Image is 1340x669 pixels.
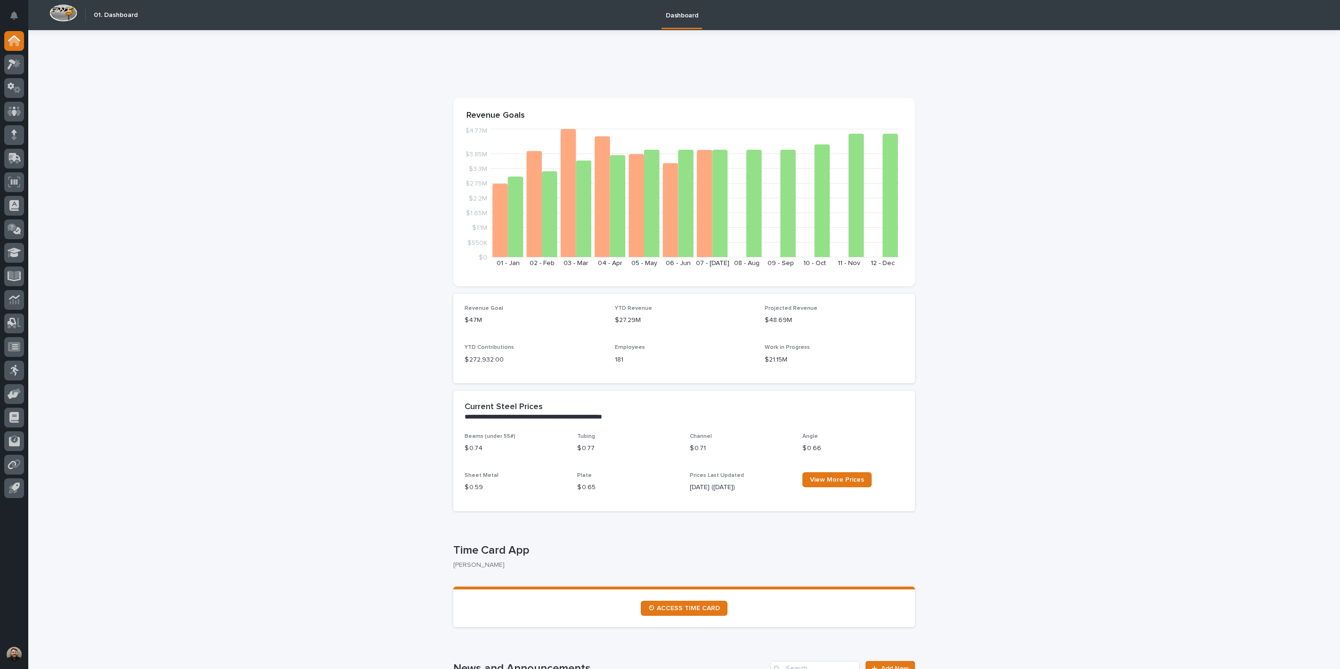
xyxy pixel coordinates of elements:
[465,443,566,453] p: $ 0.74
[467,239,487,246] tspan: $550K
[765,355,904,365] p: $21.15M
[497,260,520,266] text: 01 - Jan
[648,605,720,612] span: ⏲ ACCESS TIME CARD
[4,645,24,664] button: users-avatar
[577,443,678,453] p: $ 0.77
[838,260,860,266] text: 11 - Nov
[765,306,817,311] span: Projected Revenue
[472,225,487,231] tspan: $1.1M
[469,166,487,172] tspan: $3.3M
[466,210,487,217] tspan: $1.65M
[598,260,622,266] text: 04 - Apr
[465,151,487,157] tspan: $3.85M
[690,483,791,492] p: [DATE] ([DATE])
[615,315,754,325] p: $27.29M
[465,128,487,134] tspan: $4.77M
[871,260,895,266] text: 12 - Dec
[564,260,588,266] text: 03 - Mar
[469,195,487,202] tspan: $2.2M
[615,306,652,311] span: YTD Revenue
[802,434,818,439] span: Angle
[465,315,604,325] p: $47M
[577,473,592,478] span: Plate
[615,355,754,365] p: 181
[696,260,729,266] text: 07 - [DATE]
[765,345,810,350] span: Work in Progress
[466,180,487,187] tspan: $2.75M
[803,260,826,266] text: 10 - Oct
[530,260,555,266] text: 02 - Feb
[465,473,498,478] span: Sheet Metal
[765,315,904,325] p: $48.69M
[631,260,657,266] text: 05 - May
[577,483,678,492] p: $ 0.65
[690,473,744,478] span: Prices Last Updated
[615,345,645,350] span: Employees
[94,11,138,19] h2: 01. Dashboard
[49,4,77,22] img: Workspace Logo
[453,561,907,569] p: [PERSON_NAME]
[802,443,904,453] p: $ 0.66
[802,472,872,487] a: View More Prices
[465,345,514,350] span: YTD Contributions
[466,111,902,121] p: Revenue Goals
[453,544,911,557] p: Time Card App
[641,601,727,616] a: ⏲ ACCESS TIME CARD
[734,260,760,266] text: 08 - Aug
[577,434,595,439] span: Tubing
[465,434,515,439] span: Beams (under 55#)
[465,306,503,311] span: Revenue Goal
[465,355,604,365] p: $ 272,932.00
[4,6,24,25] button: Notifications
[666,260,691,266] text: 06 - Jun
[465,402,543,412] h2: Current Steel Prices
[690,443,791,453] p: $ 0.71
[810,476,864,483] span: View More Prices
[12,11,24,26] div: Notifications
[479,254,487,261] tspan: $0
[768,260,794,266] text: 09 - Sep
[690,434,712,439] span: Channel
[465,483,566,492] p: $ 0.59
